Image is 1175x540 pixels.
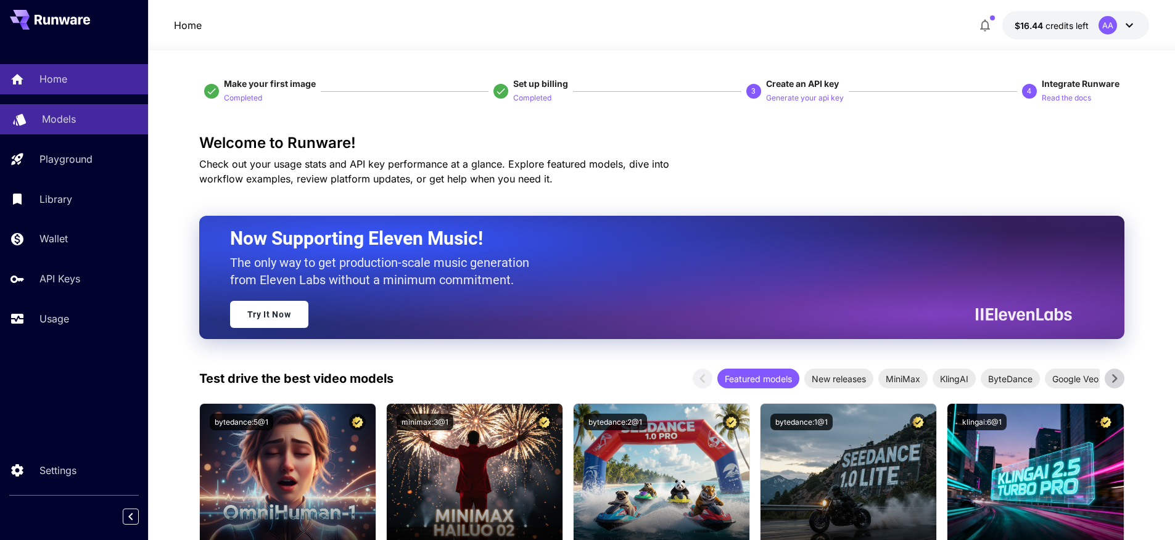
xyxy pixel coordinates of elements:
button: Generate your api key [766,90,844,105]
button: Certified Model – Vetted for best performance and includes a commercial license. [723,414,740,430]
p: The only way to get production-scale music generation from Eleven Labs without a minimum commitment. [230,254,538,288]
p: API Keys [39,271,80,286]
span: $16.44 [1015,20,1045,31]
h3: Welcome to Runware! [199,134,1124,152]
button: Completed [224,90,262,105]
p: Home [39,72,67,86]
div: AA [1099,16,1117,35]
div: Google Veo [1045,369,1106,388]
p: Playground [39,152,93,166]
span: Check out your usage stats and API key performance at a glance. Explore featured models, dive int... [199,158,669,185]
span: Integrate Runware [1042,78,1119,89]
p: Library [39,192,72,207]
span: MiniMax [878,372,928,385]
div: Featured models [717,369,799,388]
nav: breadcrumb [174,18,202,33]
p: 3 [751,86,756,97]
button: Completed [513,90,551,105]
div: New releases [804,369,873,388]
span: credits left [1045,20,1089,31]
button: Certified Model – Vetted for best performance and includes a commercial license. [910,414,926,430]
p: Read the docs [1042,92,1091,104]
button: $16.44106AA [1002,11,1149,39]
p: Wallet [39,231,68,246]
button: klingai:6@1 [957,414,1007,430]
div: $16.44106 [1015,19,1089,32]
button: bytedance:2@1 [583,414,647,430]
button: Certified Model – Vetted for best performance and includes a commercial license. [1097,414,1114,430]
span: Create an API key [766,78,839,89]
button: bytedance:1@1 [770,414,833,430]
a: Try It Now [230,301,308,328]
button: minimax:3@1 [397,414,453,430]
p: Generate your api key [766,92,844,104]
button: Certified Model – Vetted for best performance and includes a commercial license. [349,414,366,430]
p: 4 [1027,86,1031,97]
span: Google Veo [1045,372,1106,385]
span: New releases [804,372,873,385]
p: Test drive the best video models [199,369,394,388]
p: Models [42,112,76,126]
button: Collapse sidebar [123,509,139,525]
a: Home [174,18,202,33]
p: Settings [39,463,76,478]
span: Featured models [717,372,799,385]
p: Completed [513,92,551,104]
div: Collapse sidebar [132,505,148,528]
span: Make your first image [224,78,316,89]
p: Usage [39,311,69,326]
span: ByteDance [981,372,1040,385]
p: Completed [224,92,262,104]
div: MiniMax [878,369,928,388]
h2: Now Supporting Eleven Music! [230,227,1063,250]
div: ByteDance [981,369,1040,388]
button: Certified Model – Vetted for best performance and includes a commercial license. [536,414,553,430]
button: bytedance:5@1 [210,414,273,430]
button: Read the docs [1042,90,1091,105]
div: KlingAI [933,369,976,388]
span: KlingAI [933,372,976,385]
span: Set up billing [513,78,568,89]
